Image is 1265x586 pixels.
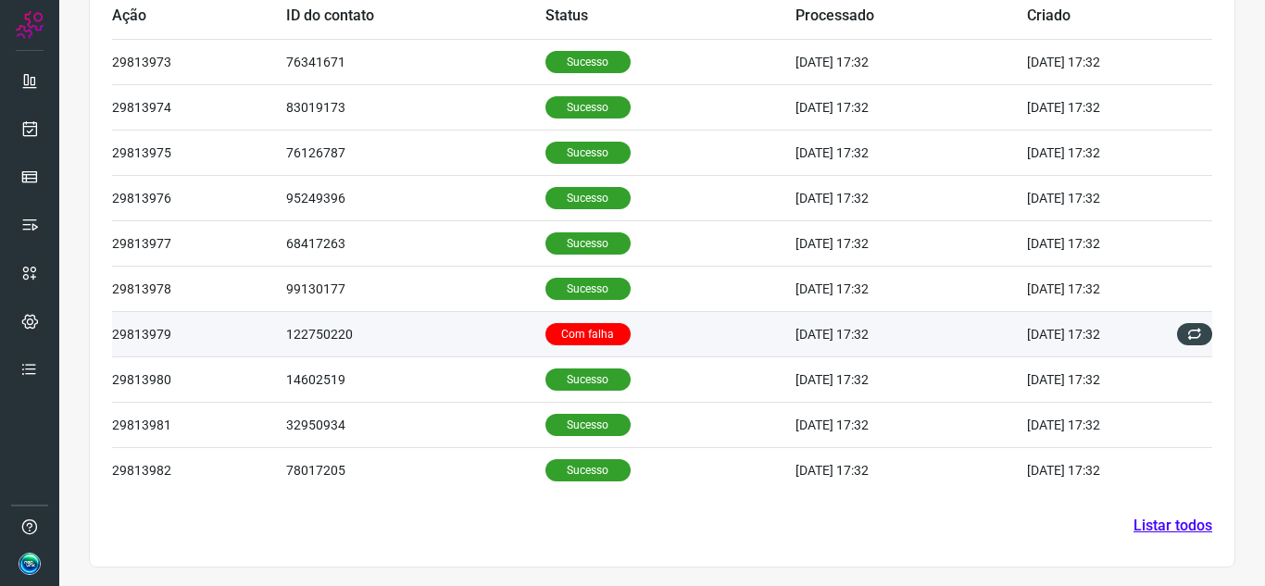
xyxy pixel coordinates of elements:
td: 29813973 [112,39,286,84]
td: [DATE] 17:32 [795,311,1027,356]
td: 99130177 [286,266,545,311]
td: 29813977 [112,220,286,266]
p: Sucesso [545,187,631,209]
td: 29813974 [112,84,286,130]
td: [DATE] 17:32 [1027,266,1157,311]
td: 14602519 [286,356,545,402]
td: 32950934 [286,402,545,447]
td: [DATE] 17:32 [1027,220,1157,266]
td: [DATE] 17:32 [795,130,1027,175]
td: [DATE] 17:32 [795,356,1027,402]
td: 29813978 [112,266,286,311]
td: [DATE] 17:32 [795,84,1027,130]
td: 29813982 [112,447,286,492]
p: Sucesso [545,96,631,118]
p: Sucesso [545,51,631,73]
td: [DATE] 17:32 [795,175,1027,220]
td: [DATE] 17:32 [795,220,1027,266]
td: 122750220 [286,311,545,356]
a: Listar todos [1133,515,1212,537]
td: 68417263 [286,220,545,266]
td: [DATE] 17:32 [1027,175,1157,220]
td: [DATE] 17:32 [1027,84,1157,130]
td: 83019173 [286,84,545,130]
td: [DATE] 17:32 [1027,447,1157,492]
td: [DATE] 17:32 [1027,130,1157,175]
p: Sucesso [545,142,631,164]
td: 95249396 [286,175,545,220]
img: 8f9c6160bb9fbb695ced4fefb9ce787e.jpg [19,553,41,575]
td: 29813975 [112,130,286,175]
p: Sucesso [545,278,631,300]
td: [DATE] 17:32 [795,39,1027,84]
p: Com falha [545,323,631,345]
td: 76341671 [286,39,545,84]
img: Logo [16,11,44,39]
p: Sucesso [545,232,631,255]
td: [DATE] 17:32 [1027,311,1157,356]
td: [DATE] 17:32 [795,402,1027,447]
td: [DATE] 17:32 [1027,356,1157,402]
td: 29813979 [112,311,286,356]
p: Sucesso [545,459,631,481]
td: [DATE] 17:32 [795,447,1027,492]
td: [DATE] 17:32 [795,266,1027,311]
p: Sucesso [545,414,631,436]
td: [DATE] 17:32 [1027,402,1157,447]
td: 29813976 [112,175,286,220]
td: 29813980 [112,356,286,402]
p: Sucesso [545,368,631,391]
td: 76126787 [286,130,545,175]
td: 78017205 [286,447,545,492]
td: [DATE] 17:32 [1027,39,1157,84]
td: 29813981 [112,402,286,447]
